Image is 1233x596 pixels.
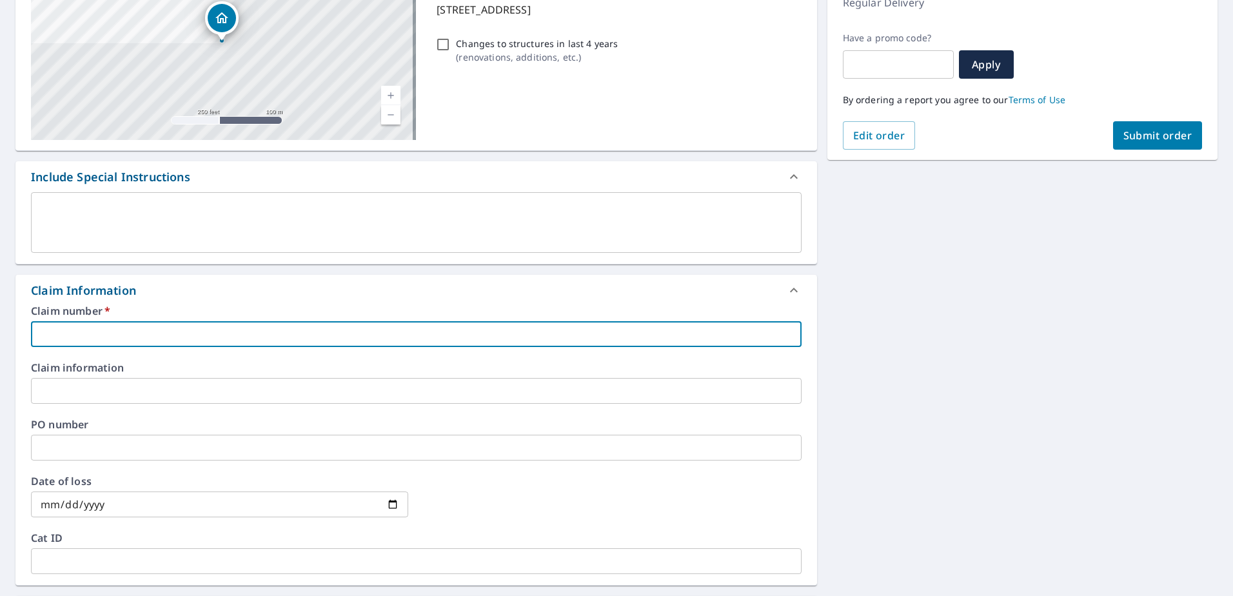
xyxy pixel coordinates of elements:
div: Dropped pin, building 1, Residential property, 14122 Sableridge Dr Houston, TX 77014 [205,1,239,41]
div: Claim Information [31,282,136,299]
div: Claim Information [15,275,817,306]
label: Claim information [31,363,802,373]
p: Changes to structures in last 4 years [456,37,618,50]
p: By ordering a report you agree to our [843,94,1202,106]
label: Date of loss [31,476,408,486]
div: Include Special Instructions [15,161,817,192]
button: Apply [959,50,1014,79]
p: ( renovations, additions, etc. ) [456,50,618,64]
span: Submit order [1123,128,1192,143]
p: [STREET_ADDRESS] [437,2,796,17]
label: Claim number [31,306,802,316]
a: Current Level 17, Zoom In [381,86,400,105]
label: Have a promo code? [843,32,954,44]
button: Submit order [1113,121,1203,150]
span: Apply [969,57,1003,72]
label: PO number [31,419,802,430]
a: Terms of Use [1009,94,1066,106]
div: Include Special Instructions [31,168,190,186]
a: Current Level 17, Zoom Out [381,105,400,124]
span: Edit order [853,128,905,143]
button: Edit order [843,121,916,150]
label: Cat ID [31,533,802,543]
